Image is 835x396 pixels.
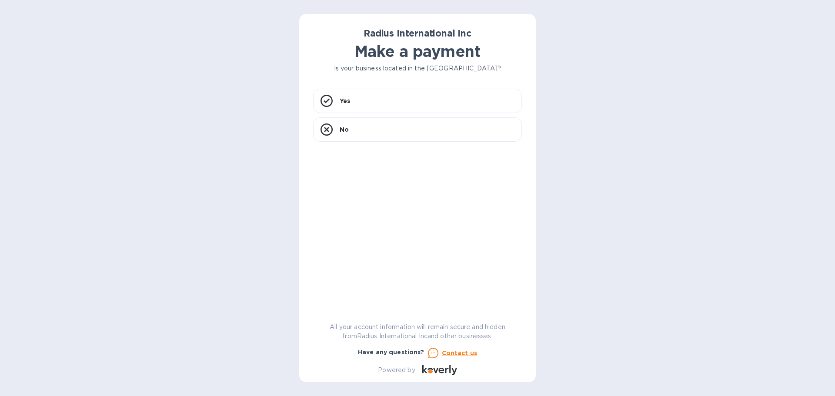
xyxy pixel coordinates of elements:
p: All your account information will remain secure and hidden from Radius International Inc and othe... [313,323,522,341]
p: Yes [340,97,350,105]
b: Radius International Inc [364,28,471,39]
u: Contact us [442,349,478,356]
h1: Make a payment [313,42,522,60]
p: No [340,125,349,134]
p: Is your business located in the [GEOGRAPHIC_DATA]? [313,64,522,73]
b: Have any questions? [358,349,424,356]
p: Powered by [378,366,415,375]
